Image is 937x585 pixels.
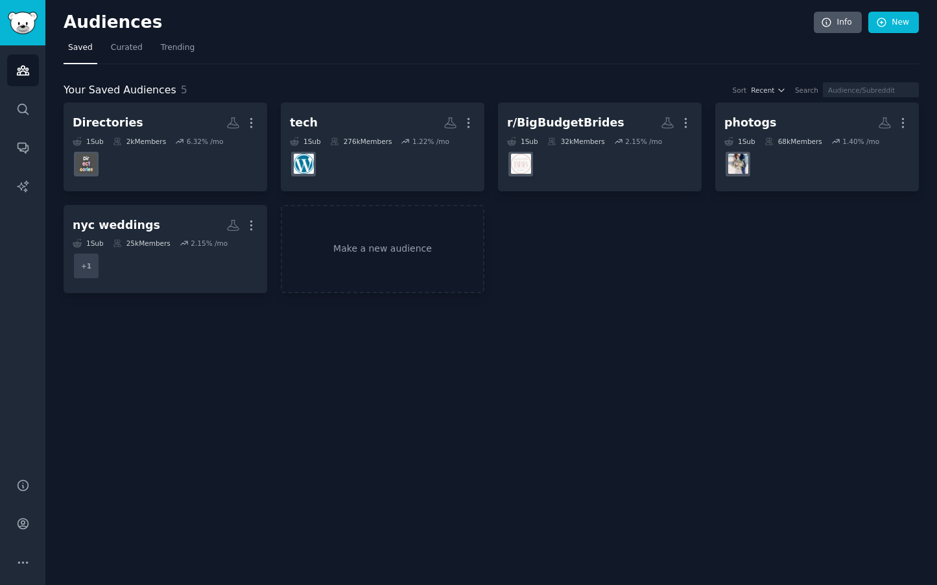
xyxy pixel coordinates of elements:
a: Trending [156,38,199,64]
a: tech1Sub276kMembers1.22% /moWordpress [281,102,484,191]
div: 68k Members [765,137,822,146]
input: Audience/Subreddit [823,82,919,97]
div: 2k Members [113,137,166,146]
a: Curated [106,38,147,64]
a: Make a new audience [281,205,484,294]
div: 2.15 % /mo [625,137,662,146]
div: 1.40 % /mo [842,137,879,146]
a: r/BigBudgetBrides1Sub32kMembers2.15% /moBigBudgetBrides [498,102,702,191]
div: 1.22 % /mo [412,137,449,146]
div: 32k Members [547,137,605,146]
a: Info [814,12,862,34]
img: WeddingPhotography [728,154,748,174]
span: Your Saved Audiences [64,82,176,99]
div: nyc weddings [73,217,160,233]
div: 276k Members [330,137,392,146]
div: + 1 [73,252,100,280]
div: 6.32 % /mo [187,137,224,146]
div: photogs [724,115,776,131]
h2: Audiences [64,12,814,33]
a: New [868,12,919,34]
div: 2.15 % /mo [191,239,228,248]
a: nyc weddings1Sub25kMembers2.15% /mo+1 [64,205,267,294]
img: GummySearch logo [8,12,38,34]
div: 1 Sub [724,137,755,146]
div: 1 Sub [73,137,104,146]
img: Wordpress [294,154,314,174]
span: Recent [751,86,774,95]
img: directorymakers [77,154,97,174]
span: Trending [161,42,195,54]
div: Sort [733,86,747,95]
a: Directories1Sub2kMembers6.32% /modirectorymakers [64,102,267,191]
div: 1 Sub [73,239,104,248]
span: 5 [181,84,187,96]
a: Saved [64,38,97,64]
img: BigBudgetBrides [511,154,531,174]
div: 25k Members [113,239,171,248]
a: photogs1Sub68kMembers1.40% /moWeddingPhotography [715,102,919,191]
div: 1 Sub [507,137,538,146]
div: r/BigBudgetBrides [507,115,624,131]
span: Curated [111,42,143,54]
div: 1 Sub [290,137,321,146]
div: tech [290,115,318,131]
span: Saved [68,42,93,54]
button: Recent [751,86,786,95]
div: Directories [73,115,143,131]
div: Search [795,86,818,95]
